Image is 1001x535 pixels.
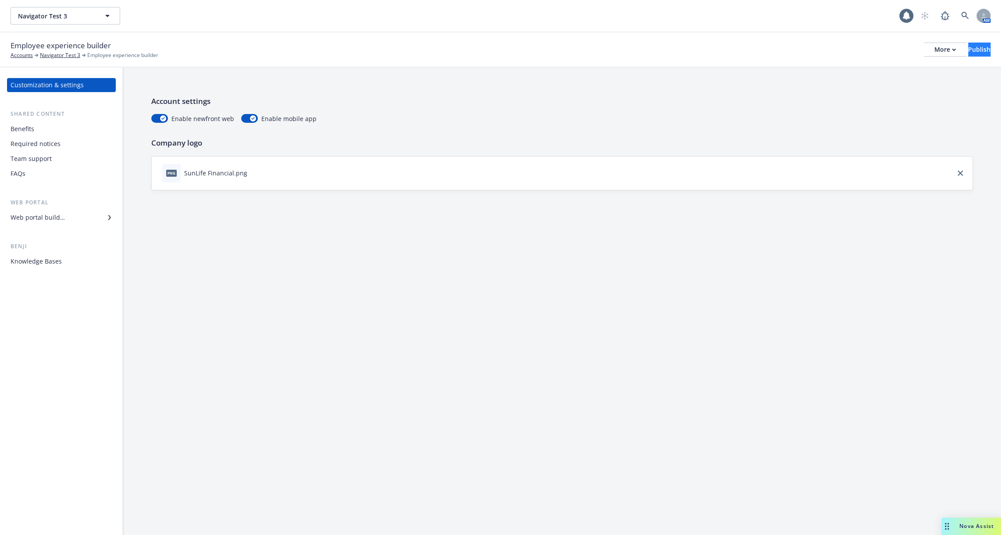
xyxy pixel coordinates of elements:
button: Navigator Test 3 [11,7,120,25]
div: Team support [11,152,52,166]
button: Publish [968,43,990,57]
div: Shared content [7,110,116,118]
span: png [166,170,177,176]
a: Web portal builder [7,210,116,225]
div: Knowledge Bases [11,254,62,268]
button: Nova Assist [941,517,1001,535]
p: Account settings [151,96,973,107]
span: Employee experience builder [87,51,158,59]
a: Customization & settings [7,78,116,92]
div: FAQs [11,167,25,181]
div: SunLife Financial.png [184,168,247,178]
a: close [955,168,965,178]
div: Drag to move [941,517,952,535]
a: Team support [7,152,116,166]
button: More [924,43,966,57]
a: Benefits [7,122,116,136]
a: Knowledge Bases [7,254,116,268]
a: Navigator Test 3 [40,51,80,59]
a: Search [956,7,974,25]
span: Enable mobile app [261,114,317,123]
div: Customization & settings [11,78,84,92]
a: Accounts [11,51,33,59]
div: Benji [7,242,116,251]
div: Web portal [7,198,116,207]
div: Publish [968,43,990,56]
button: download file [251,168,258,178]
p: Company logo [151,137,973,149]
a: Report a Bug [936,7,954,25]
span: Enable newfront web [171,114,234,123]
div: Required notices [11,137,61,151]
div: Web portal builder [11,210,65,225]
div: More [934,43,956,56]
span: Nova Assist [959,522,994,530]
span: Employee experience builder [11,40,111,51]
div: Benefits [11,122,34,136]
span: Navigator Test 3 [18,11,94,21]
a: FAQs [7,167,116,181]
a: Required notices [7,137,116,151]
a: Start snowing [916,7,933,25]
